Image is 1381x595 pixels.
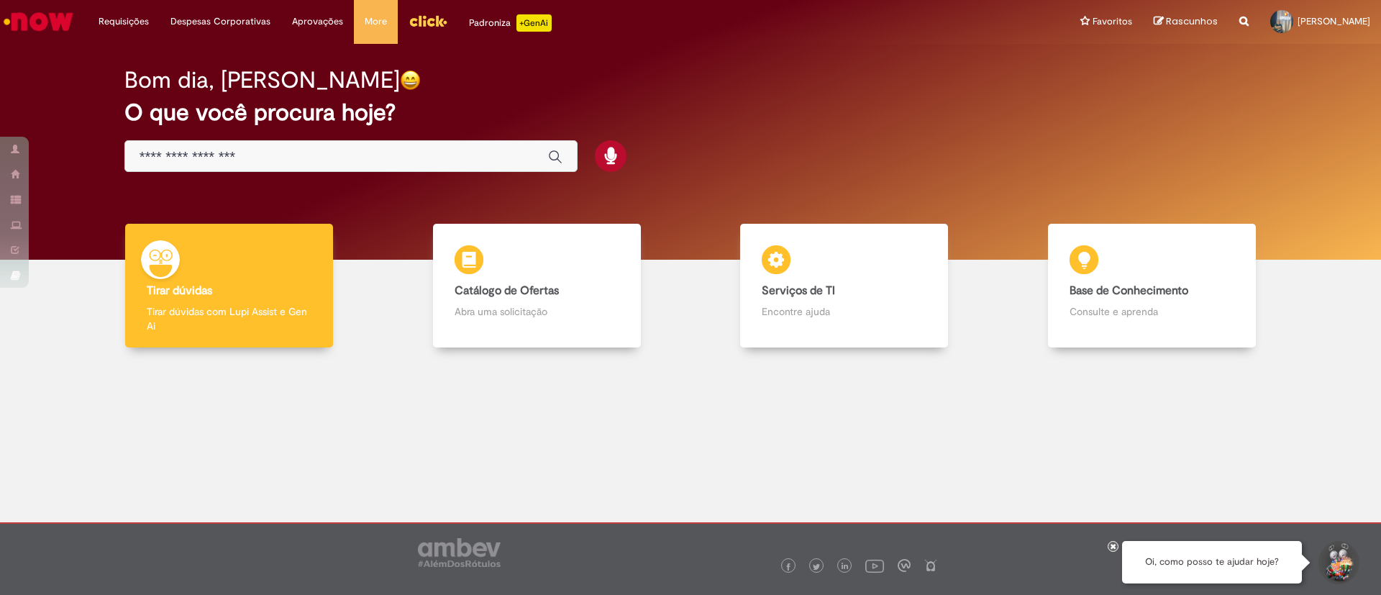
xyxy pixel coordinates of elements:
[813,563,820,571] img: logo_footer_twitter.png
[516,14,552,32] p: +GenAi
[170,14,270,29] span: Despesas Corporativas
[455,283,559,298] b: Catálogo de Ofertas
[842,563,849,571] img: logo_footer_linkedin.png
[1093,14,1132,29] span: Favoritos
[998,224,1306,348] a: Base de Conhecimento Consulte e aprenda
[124,100,1257,125] h2: O que você procura hoje?
[99,14,149,29] span: Requisições
[785,563,792,571] img: logo_footer_facebook.png
[147,304,311,333] p: Tirar dúvidas com Lupi Assist e Gen Ai
[1070,304,1234,319] p: Consulte e aprenda
[865,556,884,575] img: logo_footer_youtube.png
[1070,283,1188,298] b: Base de Conhecimento
[762,304,926,319] p: Encontre ajuda
[409,10,447,32] img: click_logo_yellow_360x200.png
[147,283,212,298] b: Tirar dúvidas
[1154,15,1218,29] a: Rascunhos
[76,224,383,348] a: Tirar dúvidas Tirar dúvidas com Lupi Assist e Gen Ai
[469,14,552,32] div: Padroniza
[365,14,387,29] span: More
[898,559,911,572] img: logo_footer_workplace.png
[924,559,937,572] img: logo_footer_naosei.png
[383,224,691,348] a: Catálogo de Ofertas Abra uma solicitação
[400,70,421,91] img: happy-face.png
[292,14,343,29] span: Aprovações
[1122,541,1302,583] div: Oi, como posso te ajudar hoje?
[1298,15,1370,27] span: [PERSON_NAME]
[124,68,400,93] h2: Bom dia, [PERSON_NAME]
[1316,541,1359,584] button: Iniciar Conversa de Suporte
[690,224,998,348] a: Serviços de TI Encontre ajuda
[1166,14,1218,28] span: Rascunhos
[455,304,619,319] p: Abra uma solicitação
[762,283,835,298] b: Serviços de TI
[1,7,76,36] img: ServiceNow
[418,538,501,567] img: logo_footer_ambev_rotulo_gray.png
